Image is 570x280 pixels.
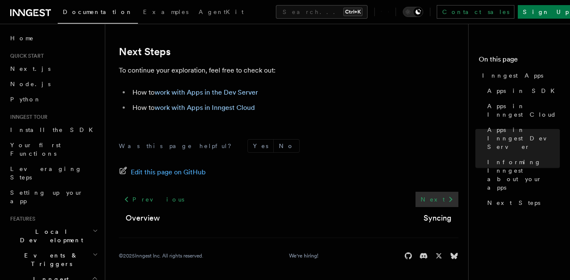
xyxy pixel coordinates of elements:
span: Your first Functions [10,142,61,157]
a: Next Steps [119,46,171,58]
a: Overview [126,212,160,224]
button: No [274,140,299,152]
button: Events & Triggers [7,248,100,272]
a: Examples [138,3,194,23]
span: Home [10,34,34,42]
button: Search...Ctrl+K [276,5,368,19]
span: Features [7,216,35,222]
a: Apps in Inngest Dev Server [484,122,560,154]
a: Next.js [7,61,100,76]
span: Documentation [63,8,133,15]
h4: On this page [479,54,560,68]
div: © 2025 Inngest Inc. All rights reserved. [119,252,203,259]
a: Edit this page on GitHub [119,166,206,178]
button: Toggle dark mode [403,7,423,17]
button: Yes [248,140,273,152]
span: Apps in Inngest Cloud [487,102,560,119]
a: Apps in SDK [484,83,560,98]
a: Contact sales [437,5,514,19]
span: Leveraging Steps [10,165,82,181]
a: Home [7,31,100,46]
a: Documentation [58,3,138,24]
span: Examples [143,8,188,15]
a: Leveraging Steps [7,161,100,185]
span: Local Development [7,227,93,244]
a: Syncing [424,212,452,224]
a: Previous [119,192,189,207]
span: Events & Triggers [7,251,93,268]
span: Install the SDK [10,126,98,133]
li: How to [130,102,458,114]
a: Inngest Apps [479,68,560,83]
li: How to [130,87,458,98]
kbd: Ctrl+K [343,8,362,16]
a: Apps in Inngest Cloud [484,98,560,122]
span: Edit this page on GitHub [131,166,206,178]
a: Next [416,192,458,207]
a: Python [7,92,100,107]
a: Install the SDK [7,122,100,137]
a: Node.js [7,76,100,92]
a: AgentKit [194,3,249,23]
button: Local Development [7,224,100,248]
span: Inngest tour [7,114,48,120]
a: Setting up your app [7,185,100,209]
span: Node.js [10,81,51,87]
a: Next Steps [484,195,560,210]
span: Apps in SDK [487,87,560,95]
span: Informing Inngest about your apps [487,158,560,192]
span: Next.js [10,65,51,72]
span: AgentKit [199,8,244,15]
span: Python [10,96,41,103]
span: Quick start [7,53,44,59]
a: work with Apps in Inngest Cloud [154,104,255,112]
a: We're hiring! [289,252,318,259]
span: Inngest Apps [482,71,543,80]
span: Apps in Inngest Dev Server [487,126,560,151]
p: To continue your exploration, feel free to check out: [119,64,458,76]
a: work with Apps in the Dev Server [154,88,258,96]
span: Setting up your app [10,189,83,204]
a: Informing Inngest about your apps [484,154,560,195]
p: Was this page helpful? [119,142,237,150]
a: Your first Functions [7,137,100,161]
span: Next Steps [487,199,540,207]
